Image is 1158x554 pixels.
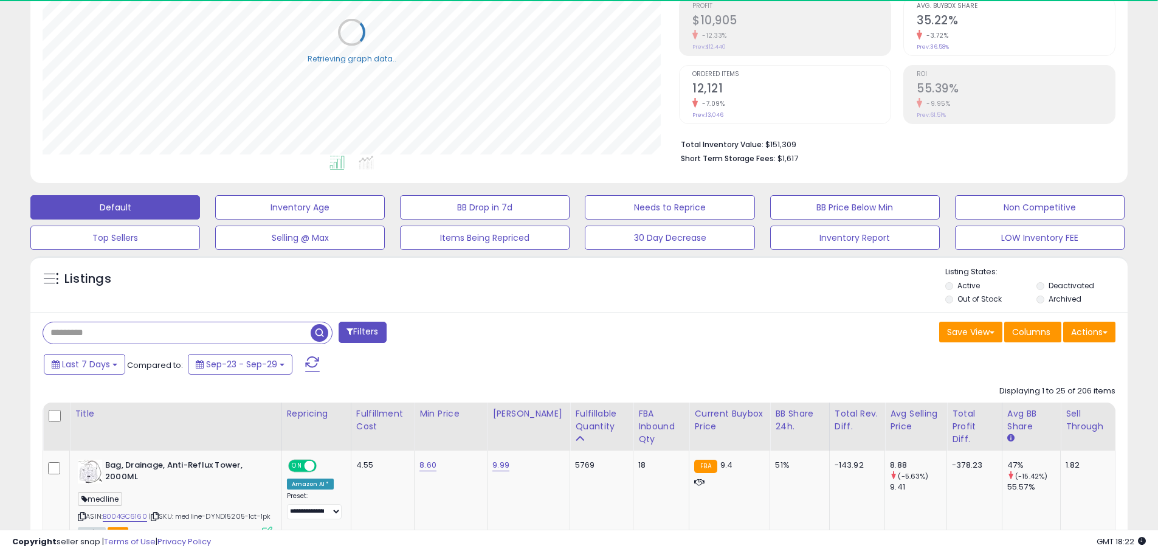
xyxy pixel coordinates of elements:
[692,13,891,30] h2: $10,905
[890,407,942,433] div: Avg Selling Price
[917,3,1115,10] span: Avg. Buybox Share
[917,43,949,50] small: Prev: 36.58%
[1066,407,1110,433] div: Sell Through
[215,195,385,220] button: Inventory Age
[681,153,776,164] b: Short Term Storage Fees:
[287,407,346,420] div: Repricing
[287,492,342,519] div: Preset:
[1012,326,1050,338] span: Columns
[955,226,1125,250] button: LOW Inventory FEE
[898,471,928,481] small: (-5.63%)
[1015,471,1047,481] small: (-15.42%)
[419,407,482,420] div: Min Price
[78,527,106,538] span: All listings currently available for purchase on Amazon
[917,71,1115,78] span: ROI
[1063,322,1115,342] button: Actions
[356,407,409,433] div: Fulfillment Cost
[917,13,1115,30] h2: 35.22%
[681,139,763,150] b: Total Inventory Value:
[698,31,727,40] small: -12.33%
[400,226,570,250] button: Items Being Repriced
[157,536,211,547] a: Privacy Policy
[585,226,754,250] button: 30 Day Decrease
[692,3,891,10] span: Profit
[75,407,277,420] div: Title
[215,226,385,250] button: Selling @ Max
[78,460,102,483] img: 41r6zGSSODL._SL40_.jpg
[104,536,156,547] a: Terms of Use
[775,407,824,433] div: BB Share 24h.
[694,407,765,433] div: Current Buybox Price
[400,195,570,220] button: BB Drop in 7d
[78,492,122,506] span: medline
[939,322,1002,342] button: Save View
[999,386,1115,397] div: Displaying 1 to 25 of 206 items
[105,460,253,485] b: Bag, Drainage, Anti-Reflux Tower, 2000ML
[492,459,509,471] a: 9.99
[149,511,271,521] span: | SKU: medline-DYND15205-1ct-1pk
[314,461,334,471] span: OFF
[339,322,386,343] button: Filters
[777,153,798,164] span: $1,617
[638,407,684,446] div: FBA inbound Qty
[692,43,726,50] small: Prev: $12,440
[585,195,754,220] button: Needs to Reprice
[62,358,110,370] span: Last 7 Days
[575,460,624,471] div: 5769
[188,354,292,375] button: Sep-23 - Sep-29
[64,271,111,288] h5: Listings
[692,111,723,119] small: Prev: 13,046
[922,99,950,108] small: -9.95%
[775,460,819,471] div: 51%
[44,354,125,375] button: Last 7 Days
[720,459,732,471] span: 9.4
[1007,407,1055,433] div: Avg BB Share
[289,461,305,471] span: ON
[835,460,876,471] div: -143.92
[12,536,57,547] strong: Copyright
[694,460,717,473] small: FBA
[30,226,200,250] button: Top Sellers
[1007,482,1060,493] div: 55.57%
[890,460,946,471] div: 8.88
[1007,433,1015,444] small: Avg BB Share.
[638,460,680,471] div: 18
[287,479,334,490] div: Amazon AI *
[12,536,211,548] div: seller snap | |
[103,511,147,522] a: B004GC6160
[692,71,891,78] span: Ordered Items
[770,195,940,220] button: BB Price Below Min
[957,294,1002,304] label: Out of Stock
[698,99,725,108] small: -7.09%
[575,407,628,433] div: Fulfillable Quantity
[945,266,1128,278] p: Listing States:
[835,407,880,433] div: Total Rev. Diff.
[30,195,200,220] button: Default
[356,460,405,471] div: 4.55
[108,527,128,538] span: FBA
[922,31,948,40] small: -3.72%
[1066,460,1106,471] div: 1.82
[1097,536,1146,547] span: 2025-10-7 18:22 GMT
[770,226,940,250] button: Inventory Report
[206,358,277,370] span: Sep-23 - Sep-29
[890,482,946,493] div: 9.41
[1004,322,1061,342] button: Columns
[952,460,993,471] div: -378.23
[308,53,396,64] div: Retrieving graph data..
[681,136,1106,151] li: $151,309
[955,195,1125,220] button: Non Competitive
[917,111,946,119] small: Prev: 61.51%
[1049,280,1094,291] label: Deactivated
[917,81,1115,98] h2: 55.39%
[1007,460,1060,471] div: 47%
[952,407,997,446] div: Total Profit Diff.
[492,407,565,420] div: [PERSON_NAME]
[692,81,891,98] h2: 12,121
[127,359,183,371] span: Compared to:
[1049,294,1081,304] label: Archived
[957,280,980,291] label: Active
[419,459,436,471] a: 8.60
